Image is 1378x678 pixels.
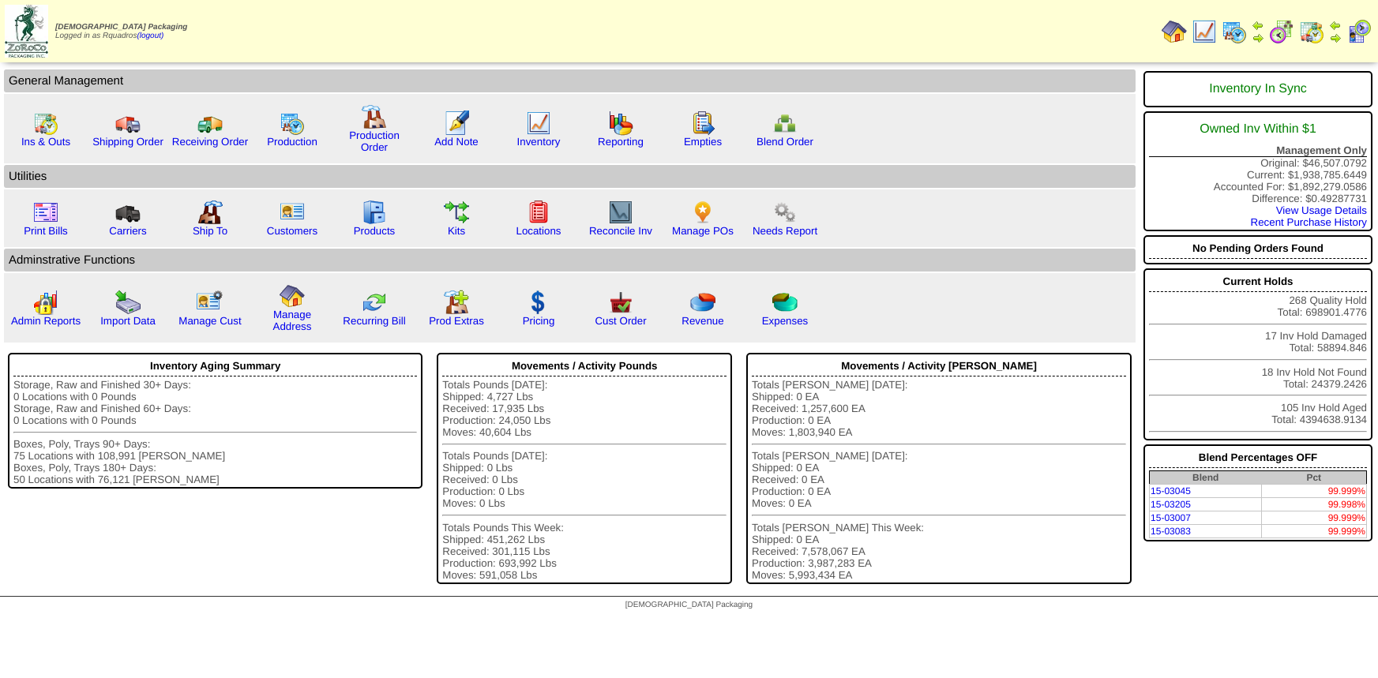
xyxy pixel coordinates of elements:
[273,309,312,332] a: Manage Address
[280,111,305,136] img: calendarprod.gif
[1261,498,1366,511] td: 99.998%
[1261,471,1366,485] th: Pct
[4,165,1136,188] td: Utilities
[1151,526,1191,537] a: 15-03083
[33,200,58,225] img: invoice2.gif
[1149,144,1367,157] div: Management Only
[752,356,1126,376] div: Movements / Activity [PERSON_NAME]
[100,315,156,327] a: Import Data
[444,290,469,315] img: prodextras.gif
[280,200,305,225] img: customers.gif
[1150,471,1262,485] th: Blend
[1276,204,1367,216] a: View Usage Details
[109,225,146,237] a: Carriers
[13,379,417,485] div: Storage, Raw and Finished 30+ Days: 0 Locations with 0 Pounds Storage, Raw and Finished 60+ Days:...
[197,200,223,225] img: factory2.gif
[772,290,798,315] img: pie_chart2.png
[516,225,561,237] a: Locations
[523,315,555,327] a: Pricing
[526,290,551,315] img: dollar.gif
[267,225,317,237] a: Customers
[608,200,633,225] img: line_graph2.gif
[92,136,163,148] a: Shipping Order
[137,32,163,40] a: (logout)
[1346,19,1372,44] img: calendarcustomer.gif
[444,200,469,225] img: workflow.gif
[598,136,644,148] a: Reporting
[517,136,561,148] a: Inventory
[267,136,317,148] a: Production
[672,225,734,237] a: Manage POs
[681,315,723,327] a: Revenue
[762,315,809,327] a: Expenses
[193,225,227,237] a: Ship To
[1252,19,1264,32] img: arrowleft.gif
[197,111,223,136] img: truck2.gif
[1269,19,1294,44] img: calendarblend.gif
[362,290,387,315] img: reconcile.gif
[1143,268,1372,440] div: 268 Quality Hold Total: 698901.4776 17 Inv Hold Damaged Total: 58894.846 18 Inv Hold Not Found To...
[55,23,187,32] span: [DEMOGRAPHIC_DATA] Packaging
[343,315,405,327] a: Recurring Bill
[1149,74,1367,104] div: Inventory In Sync
[24,225,68,237] a: Print Bills
[595,315,646,327] a: Cust Order
[608,111,633,136] img: graph.gif
[690,290,715,315] img: pie_chart.png
[33,111,58,136] img: calendarinout.gif
[5,5,48,58] img: zoroco-logo-small.webp
[442,356,727,376] div: Movements / Activity Pounds
[757,136,813,148] a: Blend Order
[115,111,141,136] img: truck.gif
[115,200,141,225] img: truck3.gif
[172,136,248,148] a: Receiving Order
[280,283,305,309] img: home.gif
[589,225,652,237] a: Reconcile Inv
[684,136,722,148] a: Empties
[1192,19,1217,44] img: line_graph.gif
[690,111,715,136] img: workorder.gif
[753,225,817,237] a: Needs Report
[526,111,551,136] img: line_graph.gif
[608,290,633,315] img: cust_order.png
[1261,485,1366,498] td: 99.999%
[362,200,387,225] img: cabinet.gif
[4,249,1136,272] td: Adminstrative Functions
[33,290,58,315] img: graph2.png
[362,104,387,129] img: factory.gif
[354,225,396,237] a: Products
[1151,485,1191,496] a: 15-03045
[4,69,1136,92] td: General Management
[55,23,187,40] span: Logged in as Rquadros
[442,379,727,581] div: Totals Pounds [DATE]: Shipped: 4,727 Lbs Received: 17,935 Lbs Production: 24,050 Lbs Moves: 40,60...
[1149,114,1367,144] div: Owned Inv Within $1
[772,200,798,225] img: workflow.png
[1252,32,1264,44] img: arrowright.gif
[13,356,417,376] div: Inventory Aging Summary
[1261,511,1366,525] td: 99.999%
[178,315,241,327] a: Manage Cust
[526,200,551,225] img: locations.gif
[1149,238,1367,259] div: No Pending Orders Found
[1143,111,1372,231] div: Original: $46,507.0792 Current: $1,938,785.6449 Accounted For: $1,892,279.0586 Difference: $0.492...
[448,225,465,237] a: Kits
[434,136,479,148] a: Add Note
[752,379,1126,581] div: Totals [PERSON_NAME] [DATE]: Shipped: 0 EA Received: 1,257,600 EA Production: 0 EA Moves: 1,803,9...
[1149,448,1367,468] div: Blend Percentages OFF
[625,601,753,609] span: [DEMOGRAPHIC_DATA] Packaging
[1149,272,1367,292] div: Current Holds
[690,200,715,225] img: po.png
[1222,19,1247,44] img: calendarprod.gif
[1299,19,1324,44] img: calendarinout.gif
[772,111,798,136] img: network.png
[1251,216,1367,228] a: Recent Purchase History
[115,290,141,315] img: import.gif
[1329,32,1342,44] img: arrowright.gif
[1162,19,1187,44] img: home.gif
[1151,512,1191,523] a: 15-03007
[1329,19,1342,32] img: arrowleft.gif
[21,136,70,148] a: Ins & Outs
[349,129,400,153] a: Production Order
[196,290,225,315] img: managecust.png
[429,315,484,327] a: Prod Extras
